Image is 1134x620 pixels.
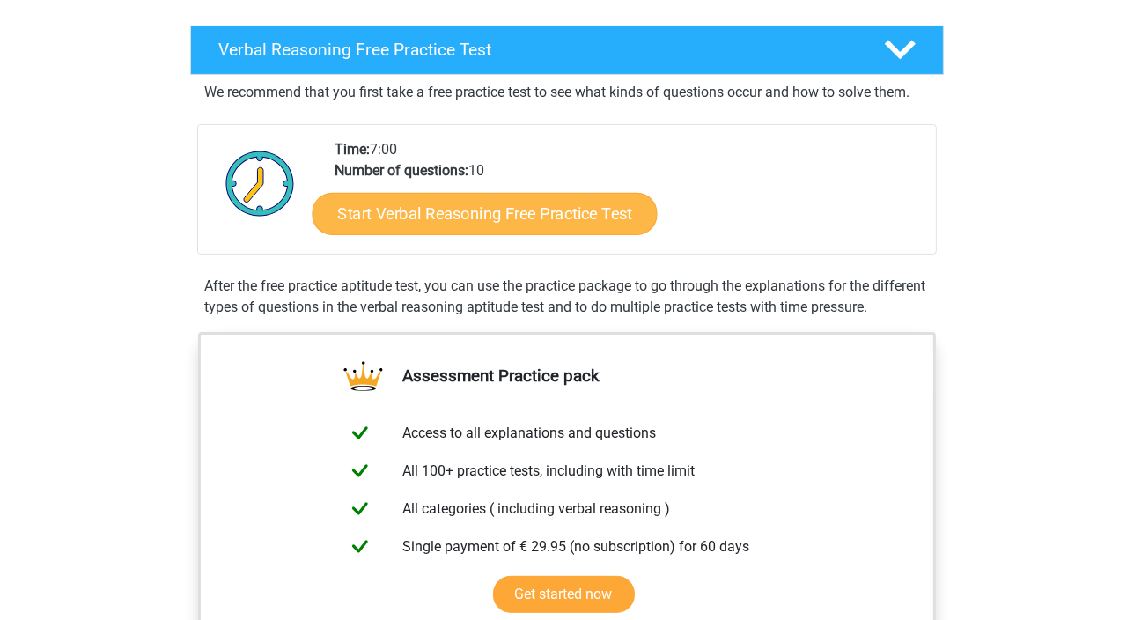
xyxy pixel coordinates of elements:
div: After the free practice aptitude test, you can use the practice package to go through the explana... [197,276,937,318]
img: Clock [216,139,305,227]
a: Get started now [493,576,635,613]
div: 7:00 10 [321,139,935,254]
a: Start Verbal Reasoning Free Practice Test [313,193,658,235]
h4: Verbal Reasoning Free Practice Test [218,40,856,60]
b: Number of questions: [335,162,468,179]
p: We recommend that you first take a free practice test to see what kinds of questions occur and ho... [204,82,930,103]
b: Time: [335,141,370,158]
a: Verbal Reasoning Free Practice Test [183,26,951,75]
